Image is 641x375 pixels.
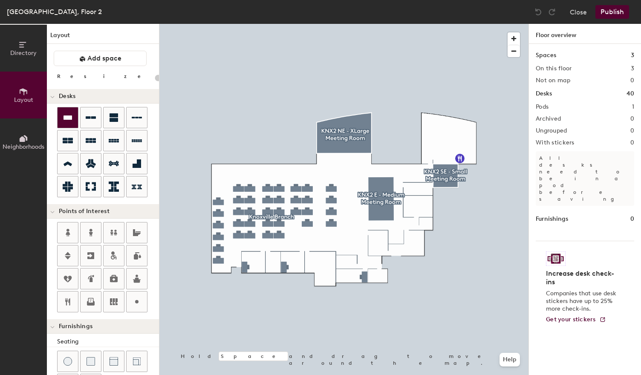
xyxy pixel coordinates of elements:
span: Add space [87,54,121,63]
button: Couch (middle) [103,351,124,372]
h1: Furnishings [536,214,568,224]
h2: Pods [536,104,549,110]
h2: 1 [632,104,634,110]
img: Stool [64,357,72,366]
h1: Layout [47,31,159,44]
img: Couch (corner) [133,357,141,366]
img: Sticker logo [546,251,566,266]
div: [GEOGRAPHIC_DATA], Floor 2 [7,6,102,17]
button: Publish [595,5,629,19]
div: Seating [57,337,159,346]
span: Neighborhoods [3,143,44,150]
button: Add space [54,51,147,66]
h2: On this floor [536,65,572,72]
h1: 0 [630,214,634,224]
h2: 0 [630,77,634,84]
h1: 40 [627,89,634,98]
h2: 3 [631,65,634,72]
img: Cushion [87,357,95,366]
h1: Floor overview [529,24,641,44]
span: Points of Interest [59,208,110,215]
h2: 0 [630,139,634,146]
span: Layout [14,96,33,104]
button: Couch (corner) [126,351,147,372]
button: Cushion [80,351,101,372]
h2: Not on map [536,77,570,84]
span: Directory [10,49,37,57]
button: Close [570,5,587,19]
h1: 3 [631,51,634,60]
h2: Archived [536,115,561,122]
a: Get your stickers [546,316,606,323]
p: All desks need to be in a pod before saving [536,151,634,206]
span: Get your stickers [546,316,596,323]
button: Help [500,353,520,366]
img: Undo [534,8,543,16]
button: Stool [57,351,78,372]
h2: Ungrouped [536,127,567,134]
span: Desks [59,93,75,100]
p: Companies that use desk stickers have up to 25% more check-ins. [546,290,619,313]
h1: Desks [536,89,552,98]
h4: Increase desk check-ins [546,269,619,286]
img: Redo [548,8,556,16]
h2: 0 [630,127,634,134]
div: Resize [57,73,151,80]
span: Furnishings [59,323,92,330]
h2: 0 [630,115,634,122]
img: Couch (middle) [110,357,118,366]
h1: Spaces [536,51,556,60]
h2: With stickers [536,139,575,146]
